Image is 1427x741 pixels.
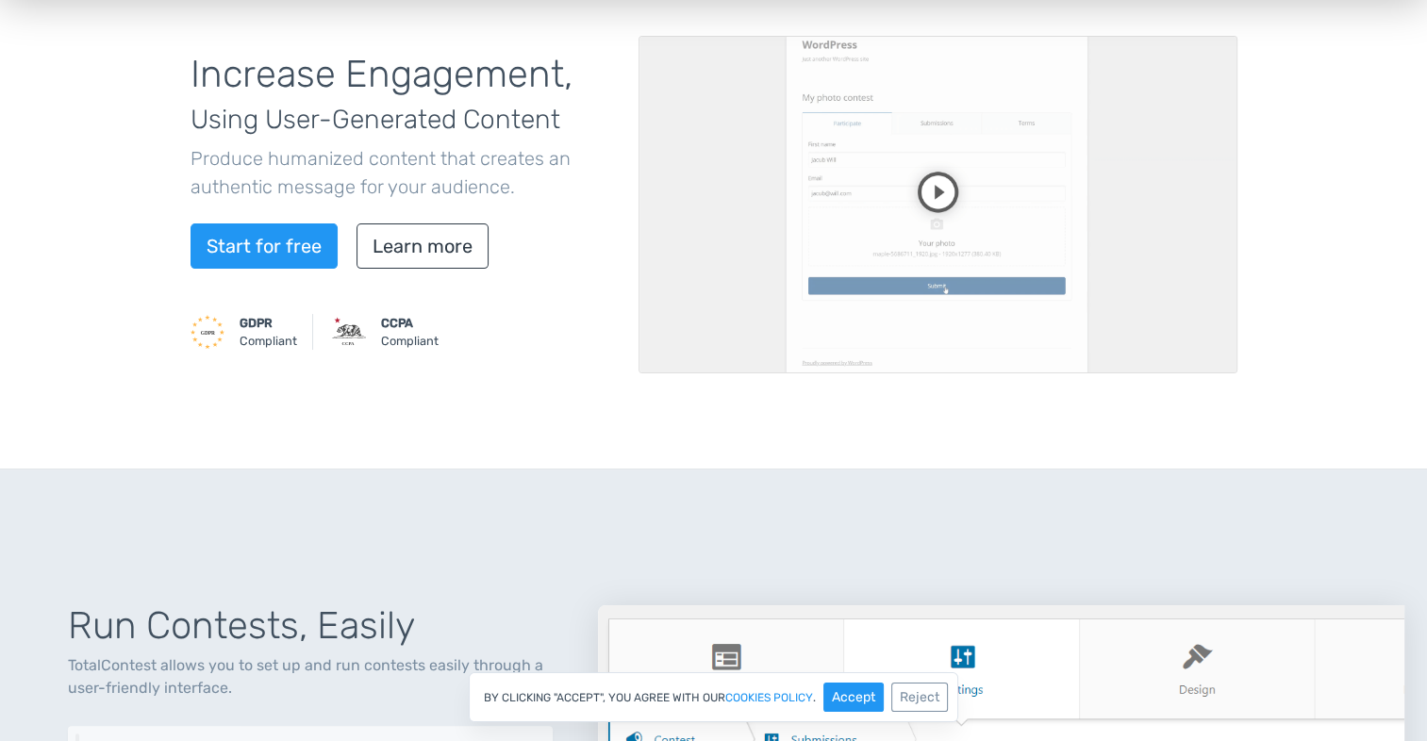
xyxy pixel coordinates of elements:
img: GDPR [191,315,224,349]
a: Learn more [357,223,489,269]
p: TotalContest allows you to set up and run contests easily through a user-friendly interface. [68,654,553,700]
a: Start for free [191,223,338,269]
small: Compliant [381,314,439,350]
a: cookies policy [725,692,813,703]
h1: Increase Engagement, [191,54,610,137]
div: By clicking "Accept", you agree with our . [469,672,958,722]
strong: CCPA [381,316,413,330]
img: CCPA [332,315,366,349]
button: Reject [891,683,948,712]
small: Compliant [240,314,297,350]
span: Using User-Generated Content [191,104,560,135]
h1: Run Contests, Easily [68,605,553,647]
p: Produce humanized content that creates an authentic message for your audience. [191,144,610,201]
button: Accept [823,683,884,712]
strong: GDPR [240,316,273,330]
